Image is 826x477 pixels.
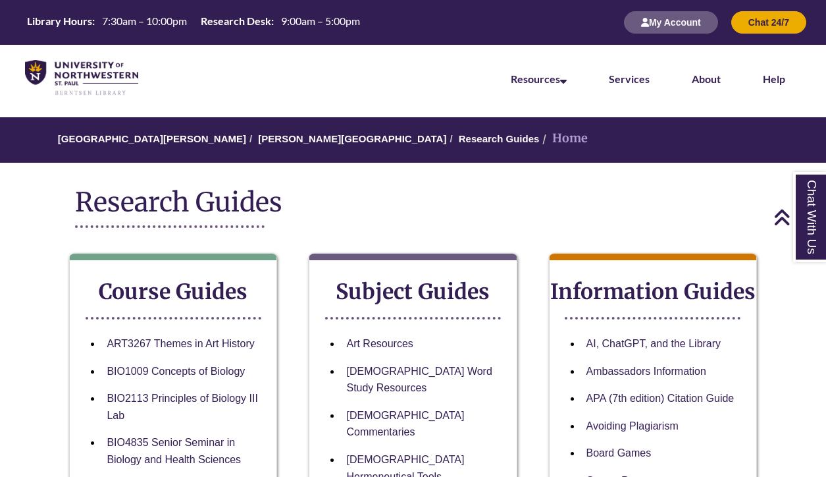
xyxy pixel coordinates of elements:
a: Help [763,72,785,85]
th: Research Desk: [195,14,276,28]
li: Home [539,129,588,148]
a: [DEMOGRAPHIC_DATA] Word Study Resources [346,366,492,394]
a: Chat 24/7 [731,16,806,28]
a: [DEMOGRAPHIC_DATA] Commentaries [346,410,464,438]
a: BIO1009 Concepts of Biology [107,366,245,377]
strong: Subject Guides [336,279,490,305]
a: Services [609,72,650,85]
a: APA (7th edition) Citation Guide [586,393,735,404]
strong: Course Guides [99,279,247,305]
span: Research Guides [75,186,282,219]
a: Avoiding Plagiarism [586,420,679,432]
a: ART3267 Themes in Art History [107,338,254,349]
a: [GEOGRAPHIC_DATA][PERSON_NAME] [58,133,246,144]
a: Research Guides [459,133,540,144]
a: Hours Today [22,14,365,32]
a: [PERSON_NAME][GEOGRAPHIC_DATA] [258,133,446,144]
strong: Information Guides [550,279,756,305]
a: BIO2113 Principles of Biology III Lab [107,393,257,421]
table: Hours Today [22,14,365,30]
a: Back to Top [773,208,823,226]
button: My Account [624,11,718,34]
span: 9:00am – 5:00pm [281,14,360,27]
img: UNWSP Library Logo [25,60,138,96]
th: Library Hours: [22,14,97,28]
span: 7:30am – 10:00pm [102,14,187,27]
a: AI, ChatGPT, and the Library [586,338,721,349]
button: Chat 24/7 [731,11,806,34]
a: BIO4835 Senior Seminar in Biology and Health Sciences [107,437,241,465]
a: Art Resources [346,338,413,349]
a: Ambassadors Information [586,366,706,377]
a: My Account [624,16,718,28]
a: Resources [511,72,567,85]
a: Board Games [586,447,652,459]
a: About [692,72,721,85]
